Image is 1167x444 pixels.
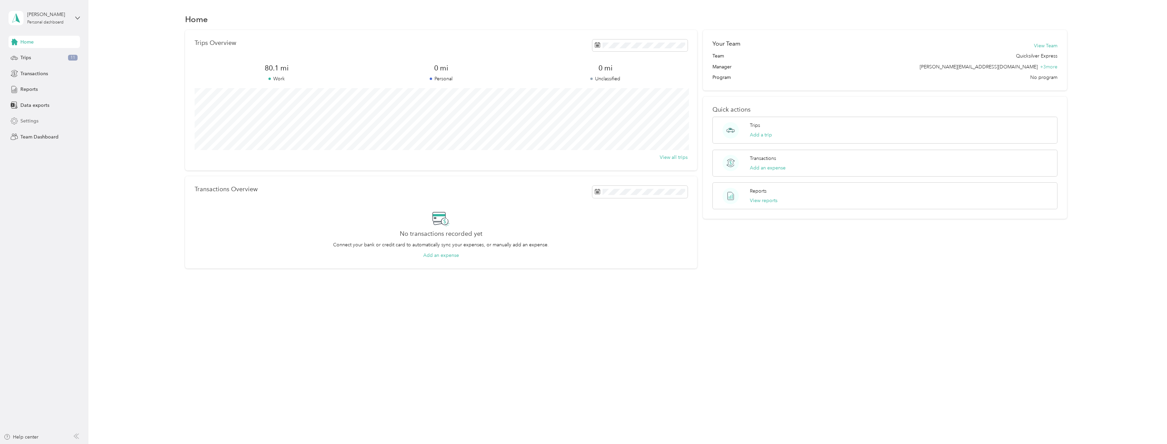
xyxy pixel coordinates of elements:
button: Add an expense [423,252,459,259]
span: Manager [712,63,732,70]
span: + 3 more [1040,64,1057,70]
span: Program [712,74,731,81]
p: Personal [359,75,523,82]
span: 0 mi [359,63,523,73]
span: Quicksilver Express [1016,52,1057,60]
p: Transactions [750,155,776,162]
button: View reports [750,197,777,204]
h1: Home [185,16,208,23]
span: Team [712,52,724,60]
span: Settings [20,117,38,125]
button: Help center [4,433,38,441]
span: 11 [68,55,78,61]
span: Transactions [20,70,48,77]
p: Unclassified [523,75,688,82]
button: View Team [1034,42,1057,49]
span: Home [20,38,34,46]
button: Add a trip [750,131,772,138]
span: 80.1 mi [195,63,359,73]
p: Trips Overview [195,39,236,47]
span: [PERSON_NAME][EMAIL_ADDRESS][DOMAIN_NAME] [920,64,1038,70]
span: 0 mi [523,63,688,73]
span: Trips [20,54,31,61]
p: Transactions Overview [195,186,258,193]
span: Team Dashboard [20,133,59,141]
div: [PERSON_NAME] [27,11,70,18]
span: Data exports [20,102,49,109]
p: Trips [750,122,760,129]
h2: No transactions recorded yet [400,230,482,237]
button: Add an expense [750,164,786,171]
p: Work [195,75,359,82]
p: Quick actions [712,106,1057,113]
button: View all trips [660,154,688,161]
iframe: Everlance-gr Chat Button Frame [1129,406,1167,444]
div: Personal dashboard [27,20,64,24]
p: Reports [750,187,767,195]
h2: Your Team [712,39,740,48]
span: Reports [20,86,38,93]
span: No program [1030,74,1057,81]
p: Connect your bank or credit card to automatically sync your expenses, or manually add an expense. [333,241,549,248]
